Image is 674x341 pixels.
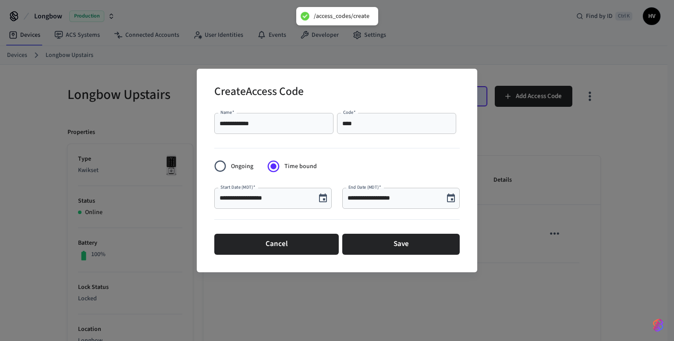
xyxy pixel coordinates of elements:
[343,109,356,116] label: Code
[348,184,381,190] label: End Date (MDT)
[214,79,304,106] h2: Create Access Code
[314,190,332,207] button: Choose date, selected date is Aug 25, 2026
[442,190,460,207] button: Choose date, selected date is Aug 30, 2026
[342,234,460,255] button: Save
[231,162,253,171] span: Ongoing
[284,162,317,171] span: Time bound
[653,318,663,332] img: SeamLogoGradient.69752ec5.svg
[220,184,255,190] label: Start Date (MDT)
[314,12,369,20] div: /access_codes/create
[214,234,339,255] button: Cancel
[220,109,234,116] label: Name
